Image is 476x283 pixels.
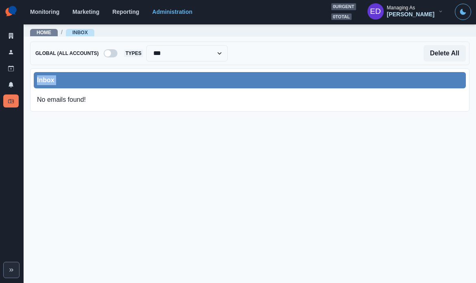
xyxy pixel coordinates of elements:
div: Managing As [387,5,415,11]
div: Inbox [37,75,463,85]
a: Inbox [72,30,88,35]
div: [PERSON_NAME] [387,11,435,18]
a: Draft Posts [3,62,19,75]
a: Notifications [3,78,19,91]
a: Administration [152,9,193,15]
nav: breadcrumb [30,28,94,37]
span: Global (All Accounts) [34,50,100,57]
a: Monitoring [30,9,59,15]
span: 0 total [331,13,352,20]
button: Toggle Mode [455,4,471,20]
span: Types [124,50,143,57]
button: Delete All [424,45,466,61]
div: Elizabeth Dempsey [370,2,381,21]
span: / [61,28,63,37]
a: Users [3,46,19,59]
a: Clients [3,29,19,42]
a: Home [37,30,51,35]
button: Managing As[PERSON_NAME] [361,3,450,20]
button: Expand [3,262,20,278]
span: 0 urgent [331,3,356,10]
a: Inbox [3,94,19,107]
a: Reporting [112,9,139,15]
p: No emails found! [34,92,89,108]
a: Marketing [72,9,99,15]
